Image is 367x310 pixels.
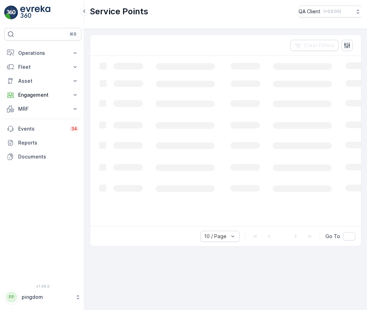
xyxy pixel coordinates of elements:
div: PP [6,291,17,303]
p: Operations [18,50,67,57]
span: Go To [325,233,340,240]
span: v 1.48.0 [4,284,81,288]
button: PPpingdom [4,290,81,304]
button: Fleet [4,60,81,74]
p: Reports [18,139,79,146]
button: Asset [4,74,81,88]
a: Events34 [4,122,81,136]
p: MRF [18,105,67,112]
p: ( +03:00 ) [323,9,341,14]
a: Reports [4,136,81,150]
p: 34 [71,126,77,132]
p: Documents [18,153,79,160]
button: MRF [4,102,81,116]
p: QA Client [298,8,321,15]
p: Events [18,125,66,132]
img: logo_light-DOdMpM7g.png [20,6,50,20]
p: Fleet [18,64,67,71]
a: Documents [4,150,81,164]
p: Engagement [18,91,67,98]
img: logo [4,6,18,20]
button: Clear Filters [290,40,339,51]
p: Clear Filters [304,42,334,49]
button: Operations [4,46,81,60]
p: Asset [18,77,67,84]
button: Engagement [4,88,81,102]
p: ⌘B [70,31,77,37]
p: pingdom [22,294,72,301]
button: QA Client(+03:00) [298,6,361,17]
p: Service Points [90,6,148,17]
